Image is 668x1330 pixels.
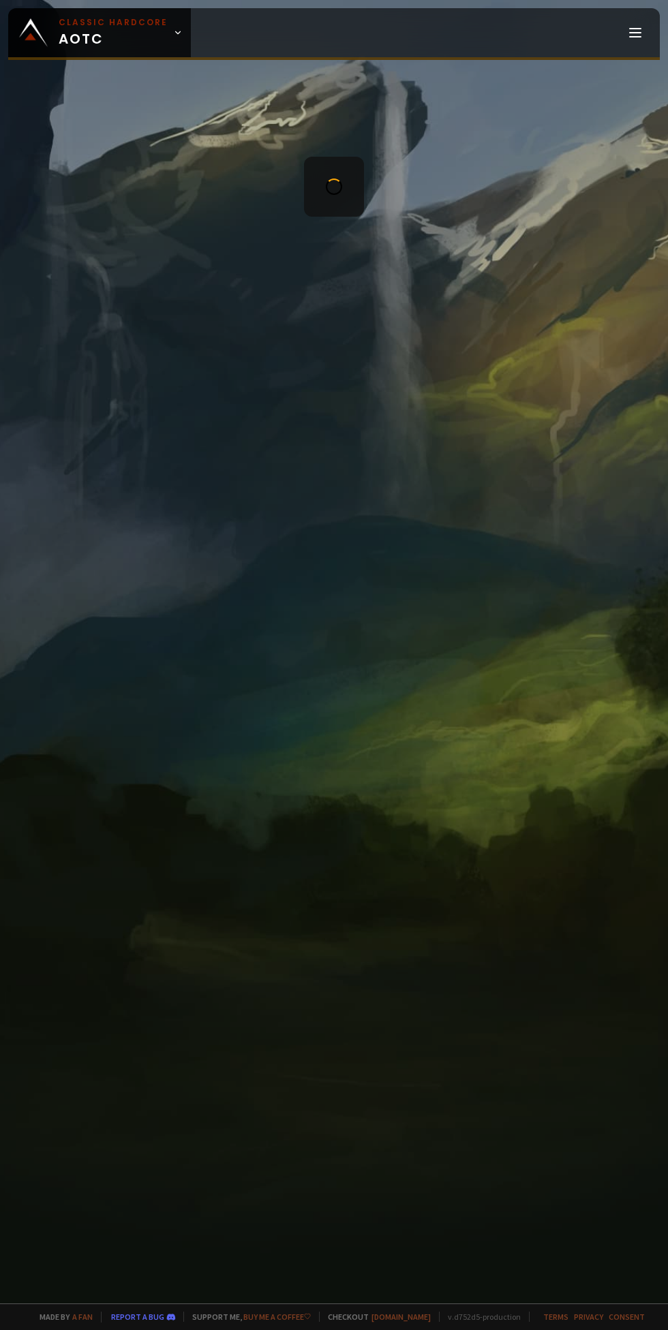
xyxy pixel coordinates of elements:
[574,1312,603,1322] a: Privacy
[243,1312,311,1322] a: Buy me a coffee
[111,1312,164,1322] a: Report a bug
[59,16,168,49] span: AOTC
[439,1312,521,1322] span: v. d752d5 - production
[183,1312,311,1322] span: Support me,
[543,1312,568,1322] a: Terms
[609,1312,645,1322] a: Consent
[8,8,191,57] a: Classic HardcoreAOTC
[72,1312,93,1322] a: a fan
[371,1312,431,1322] a: [DOMAIN_NAME]
[59,16,168,29] small: Classic Hardcore
[31,1312,93,1322] span: Made by
[319,1312,431,1322] span: Checkout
